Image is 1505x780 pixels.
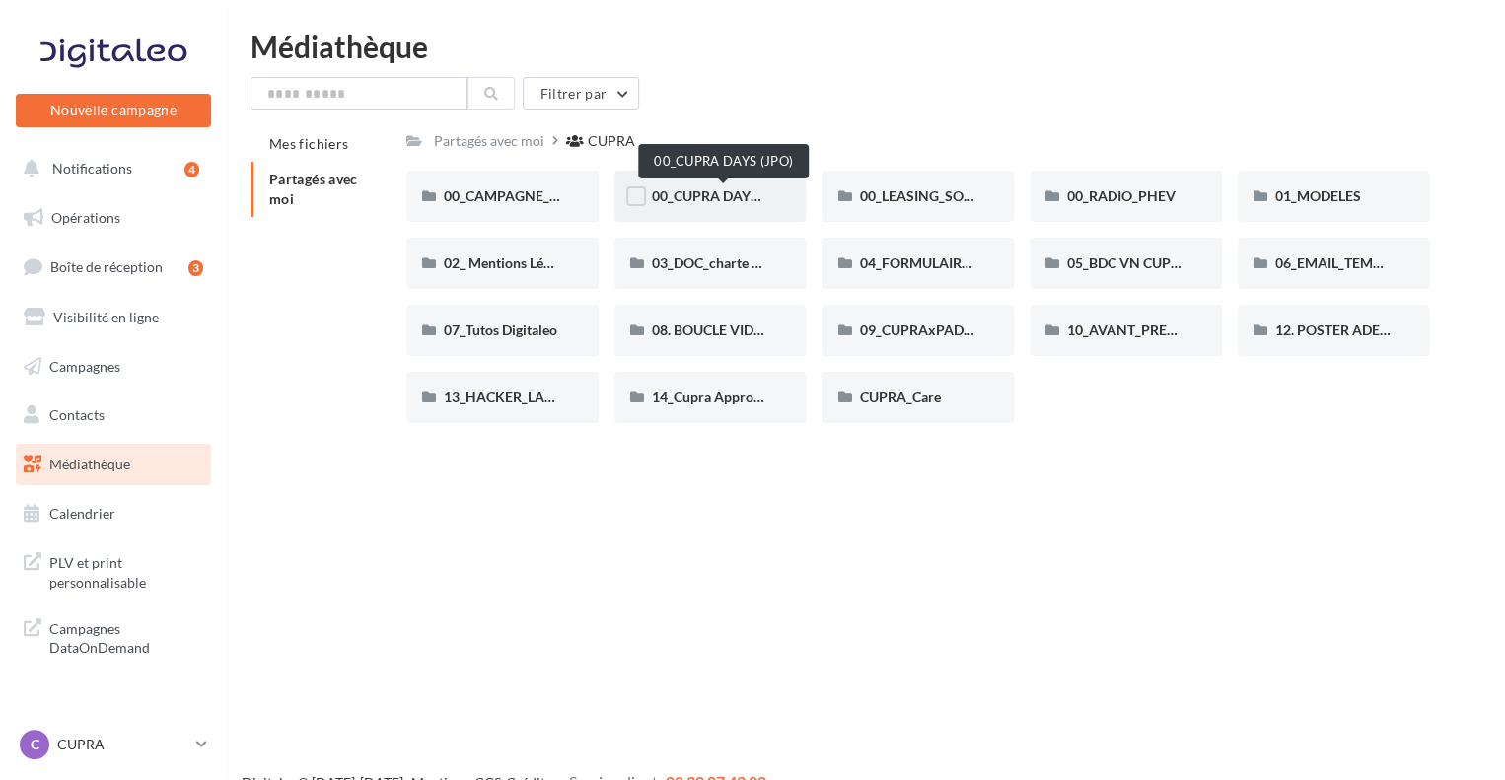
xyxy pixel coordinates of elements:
[1067,321,1390,338] span: 10_AVANT_PREMIÈRES_CUPRA (VENTES PRIVEES)
[16,726,211,763] a: C CUPRA
[652,389,944,405] span: 14_Cupra Approved_OCCASIONS_GARANTIES
[12,541,215,600] a: PLV et print personnalisable
[1067,187,1176,204] span: 00_RADIO_PHEV
[53,309,159,325] span: Visibilité en ligne
[12,607,215,666] a: Campagnes DataOnDemand
[51,209,120,226] span: Opérations
[49,456,130,472] span: Médiathèque
[1067,254,1189,271] span: 05_BDC VN CUPRA
[49,505,115,522] span: Calendrier
[859,254,1152,271] span: 04_FORMULAIRE DES DEMANDES CRÉATIVES
[188,260,203,276] div: 3
[52,160,132,177] span: Notifications
[859,389,940,405] span: CUPRA_Care
[49,615,203,658] span: Campagnes DataOnDemand
[523,77,639,110] button: Filtrer par
[1275,187,1361,204] span: 01_MODELES
[50,258,163,275] span: Boîte de réception
[652,321,912,338] span: 08. BOUCLE VIDEO ECRAN SHOWROOM
[31,735,39,754] span: C
[859,187,1079,204] span: 00_LEASING_SOCIAL_ÉLECTRIQUE
[49,406,105,423] span: Contacts
[57,735,188,754] p: CUPRA
[269,171,358,207] span: Partagés avec moi
[12,246,215,288] a: Boîte de réception3
[1275,321,1400,338] span: 12. POSTER ADEME
[12,444,215,485] a: Médiathèque
[1275,254,1504,271] span: 06_EMAIL_TEMPLATE HTML CUPRA
[12,297,215,338] a: Visibilité en ligne
[444,389,579,405] span: 13_HACKER_LA_PQR
[12,394,215,436] a: Contacts
[652,254,910,271] span: 03_DOC_charte graphique et GUIDELINES
[444,254,574,271] span: 02_ Mentions Légales
[49,357,120,374] span: Campagnes
[16,94,211,127] button: Nouvelle campagne
[49,549,203,592] span: PLV et print personnalisable
[12,493,215,534] a: Calendrier
[251,32,1481,61] div: Médiathèque
[12,148,207,189] button: Notifications 4
[12,346,215,388] a: Campagnes
[859,321,977,338] span: 09_CUPRAxPADEL
[184,162,199,177] div: 4
[444,187,612,204] span: 00_CAMPAGNE_OCTOBRE
[269,135,348,152] span: Mes fichiers
[638,144,809,178] div: 00_CUPRA DAYS (JPO)
[434,131,544,151] div: Partagés avec moi
[12,197,215,239] a: Opérations
[444,321,557,338] span: 07_Tutos Digitaleo
[588,131,635,151] div: CUPRA
[652,187,795,204] span: 00_CUPRA DAYS (JPO)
